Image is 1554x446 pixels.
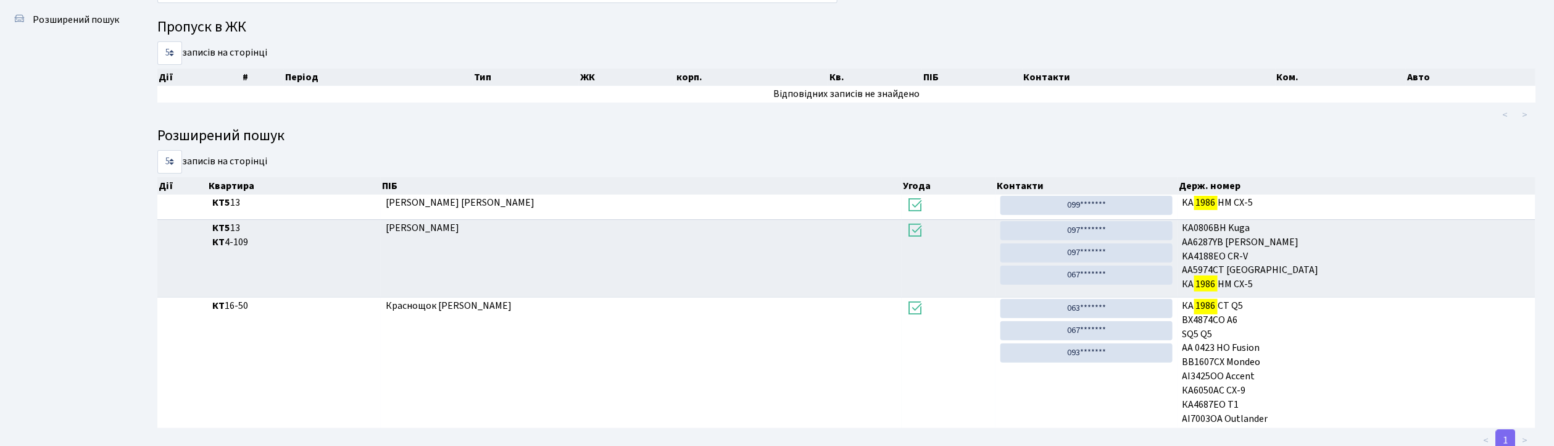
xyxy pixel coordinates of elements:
th: # [241,69,285,86]
b: КТ5 [212,221,230,235]
th: ПІБ [381,177,902,195]
select: записів на сторінці [157,41,182,65]
th: Угода [902,177,996,195]
th: Період [284,69,473,86]
b: КТ5 [212,196,230,209]
span: Краснощок [PERSON_NAME] [386,299,512,313]
span: [PERSON_NAME] [PERSON_NAME] [386,196,534,209]
th: Квартира [207,177,381,195]
span: КА СТ Q5 ВХ4874СО A6 SQ5 Q5 AA 0423 HO Fusion ВВ1607СХ Mondeo АІ3425ОО Accent КА6050АС CX-9 КА468... [1182,299,1531,423]
mark: 1986 [1194,276,1218,293]
label: записів на сторінці [157,41,267,65]
span: KA HM СХ-5 [1182,196,1531,210]
th: Кв. [828,69,922,86]
th: Контакти [1023,69,1276,86]
th: ЖК [579,69,675,86]
th: Дії [157,69,241,86]
mark: 1986 [1194,194,1218,211]
th: Тип [473,69,579,86]
th: Контакти [996,177,1178,195]
th: Дії [157,177,207,195]
h4: Пропуск в ЖК [157,19,1535,36]
span: 16-50 [212,299,376,313]
th: Ком. [1276,69,1406,86]
b: КТ [212,235,225,249]
th: ПІБ [922,69,1022,86]
span: [PERSON_NAME] [386,221,459,235]
select: записів на сторінці [157,150,182,174]
b: КТ [212,299,225,313]
span: Розширений пошук [33,13,119,27]
mark: 1986 [1194,297,1218,314]
td: Відповідних записів не знайдено [157,86,1535,103]
th: Держ. номер [1178,177,1535,195]
span: КА0806ВН Kuga AA6287YB [PERSON_NAME] KA4188ЕО CR-V AA5974CT [GEOGRAPHIC_DATA] КА НМ CX-5 [1182,221,1531,292]
th: корп. [675,69,828,86]
th: Авто [1406,69,1535,86]
span: 13 4-109 [212,221,376,250]
label: записів на сторінці [157,150,267,174]
a: Розширений пошук [6,7,130,32]
span: 13 [212,196,376,210]
h4: Розширений пошук [157,127,1535,145]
